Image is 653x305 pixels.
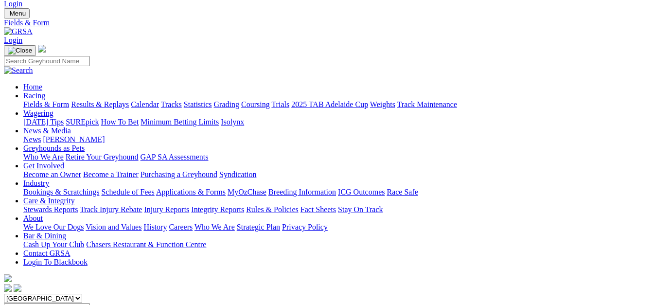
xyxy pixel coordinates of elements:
a: Breeding Information [268,188,336,196]
a: Industry [23,179,49,187]
div: News & Media [23,135,649,144]
a: About [23,214,43,222]
img: facebook.svg [4,284,12,292]
a: [PERSON_NAME] [43,135,105,144]
a: Fields & Form [23,100,69,108]
button: Toggle navigation [4,8,30,18]
a: Schedule of Fees [101,188,154,196]
span: Menu [10,10,26,17]
a: Who We Are [23,153,64,161]
a: Track Maintenance [397,100,457,108]
a: MyOzChase [228,188,266,196]
a: Become an Owner [23,170,81,179]
a: Stewards Reports [23,205,78,214]
a: Tracks [161,100,182,108]
div: Care & Integrity [23,205,649,214]
a: Bar & Dining [23,232,66,240]
a: Injury Reports [144,205,189,214]
a: Minimum Betting Limits [141,118,219,126]
div: Get Involved [23,170,649,179]
a: Results & Replays [71,100,129,108]
a: Strategic Plan [237,223,280,231]
a: Privacy Policy [282,223,328,231]
a: Rules & Policies [246,205,299,214]
a: Race Safe [387,188,418,196]
a: Get Involved [23,161,64,170]
img: twitter.svg [14,284,21,292]
div: About [23,223,649,232]
a: Syndication [219,170,256,179]
a: Greyhounds as Pets [23,144,85,152]
a: Fact Sheets [300,205,336,214]
a: Grading [214,100,239,108]
a: Racing [23,91,45,100]
div: Industry [23,188,649,197]
a: History [143,223,167,231]
a: GAP SA Assessments [141,153,209,161]
a: Isolynx [221,118,244,126]
a: Integrity Reports [191,205,244,214]
a: Stay On Track [338,205,383,214]
img: Close [8,47,32,54]
img: logo-grsa-white.png [38,45,46,53]
a: ICG Outcomes [338,188,385,196]
a: Careers [169,223,193,231]
a: Home [23,83,42,91]
a: 2025 TAB Adelaide Cup [291,100,368,108]
input: Search [4,56,90,66]
div: Greyhounds as Pets [23,153,649,161]
a: News [23,135,41,144]
a: SUREpick [66,118,99,126]
img: Search [4,66,33,75]
a: Statistics [184,100,212,108]
div: Wagering [23,118,649,126]
a: Track Injury Rebate [80,205,142,214]
a: How To Bet [101,118,139,126]
a: Applications & Forms [156,188,226,196]
a: Coursing [241,100,270,108]
div: Bar & Dining [23,240,649,249]
a: We Love Our Dogs [23,223,84,231]
a: Chasers Restaurant & Function Centre [86,240,206,249]
button: Toggle navigation [4,45,36,56]
a: Care & Integrity [23,197,75,205]
a: Purchasing a Greyhound [141,170,217,179]
a: Calendar [131,100,159,108]
a: Trials [271,100,289,108]
a: Bookings & Scratchings [23,188,99,196]
img: GRSA [4,27,33,36]
a: Cash Up Your Club [23,240,84,249]
a: Who We Are [194,223,235,231]
a: Fields & Form [4,18,649,27]
a: Retire Your Greyhound [66,153,139,161]
a: Wagering [23,109,53,117]
img: logo-grsa-white.png [4,274,12,282]
a: News & Media [23,126,71,135]
a: Login To Blackbook [23,258,88,266]
a: Weights [370,100,395,108]
a: Become a Trainer [83,170,139,179]
a: Contact GRSA [23,249,70,257]
div: Racing [23,100,649,109]
a: Login [4,36,22,44]
a: Vision and Values [86,223,141,231]
a: [DATE] Tips [23,118,64,126]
